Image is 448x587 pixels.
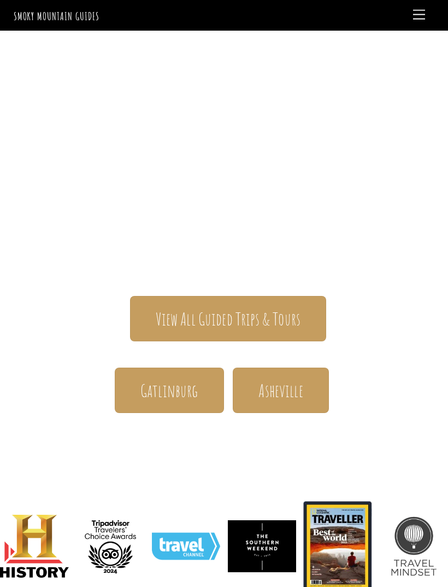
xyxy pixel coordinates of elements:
a: Smoky Mountain Guides [14,9,99,23]
img: Travel_Channel [152,520,221,572]
a: View All Guided Trips & Tours [130,296,326,341]
a: Asheville [233,368,329,413]
img: TC_transparent_BF Logo_L_2024_RGB [76,508,145,584]
span: Asheville [258,379,303,402]
h1: Your adventure starts here. [14,448,435,473]
img: Travel+Mindset [379,512,448,581]
span: Smoky Mountain Guides [14,98,435,144]
a: Gatlinburg [115,368,224,413]
img: ece09f7c36744c8fa1a1437cfc0e485a-hd [228,520,297,572]
a: Menu [408,4,430,26]
span: The ONLY one-stop, full Service Guide Company for the Gatlinburg and [GEOGRAPHIC_DATA] side of th... [14,144,435,264]
span: View All Guided Trips & Tours [156,307,300,330]
span: Gatlinburg [140,379,198,402]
